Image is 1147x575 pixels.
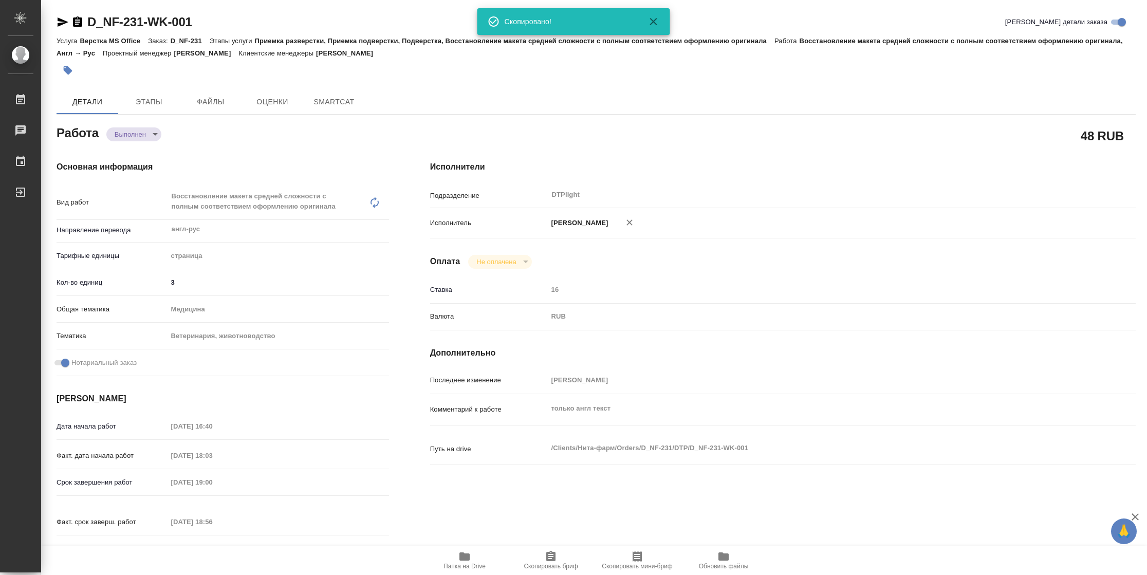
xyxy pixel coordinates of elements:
button: Добавить тэг [57,59,79,82]
button: Удалить исполнителя [618,211,641,234]
button: Закрыть [641,15,666,28]
p: Факт. срок заверш. работ [57,517,168,527]
div: Ветеринария, животноводство [168,327,389,345]
p: Тематика [57,331,168,341]
p: [PERSON_NAME] [174,49,238,57]
textarea: /Clients/Нита-фарм/Orders/D_NF-231/DTP/D_NF-231-WK-001 [548,439,1077,457]
p: Кол-во единиц [57,277,168,288]
div: Медицина [168,301,389,318]
p: Вид работ [57,197,168,208]
span: SmartCat [309,96,359,108]
p: Клиентские менеджеры [238,49,316,57]
button: Выполнен [112,130,149,139]
p: Факт. дата начала работ [57,451,168,461]
h4: Дополнительно [430,347,1136,359]
button: Скопировать ссылку [71,16,84,28]
p: Комментарий к работе [430,404,548,415]
span: Скопировать мини-бриф [602,563,672,570]
button: Папка на Drive [421,546,508,575]
div: Выполнен [468,255,531,269]
span: [PERSON_NAME] детали заказа [1005,17,1107,27]
div: Скопировано! [505,16,633,27]
h4: Основная информация [57,161,389,173]
button: Обновить файлы [680,546,767,575]
p: Проектный менеджер [103,49,174,57]
span: Файлы [186,96,235,108]
h4: [PERSON_NAME] [57,393,389,405]
div: RUB [548,308,1077,325]
h4: Исполнители [430,161,1136,173]
span: Папка на Drive [443,563,486,570]
p: Приемка разверстки, Приемка подверстки, Подверстка, Восстановление макета средней сложности с пол... [255,37,774,45]
button: Скопировать мини-бриф [594,546,680,575]
input: Пустое поле [168,475,257,490]
p: Тарифные единицы [57,251,168,261]
p: Валюта [430,311,548,322]
span: Нотариальный заказ [71,358,137,368]
p: Последнее изменение [430,375,548,385]
p: Исполнитель [430,218,548,228]
p: [PERSON_NAME] [316,49,381,57]
button: Не оплачена [473,257,519,266]
p: Услуга [57,37,80,45]
p: Подразделение [430,191,548,201]
p: Работа [774,37,800,45]
p: Путь на drive [430,444,548,454]
span: Этапы [124,96,174,108]
span: Скопировать бриф [524,563,578,570]
input: Пустое поле [168,514,257,529]
input: Пустое поле [168,448,257,463]
p: D_NF-231 [171,37,210,45]
p: Срок завершения услуги [57,544,168,554]
p: Общая тематика [57,304,168,314]
button: 🙏 [1111,518,1137,544]
input: ✎ Введи что-нибудь [168,275,389,290]
span: Детали [63,96,112,108]
a: D_NF-231-WK-001 [87,15,192,29]
input: Пустое поле [548,282,1077,297]
p: Срок завершения работ [57,477,168,488]
div: страница [168,247,389,265]
input: Пустое поле [168,419,257,434]
p: Верстка MS Office [80,37,148,45]
h2: 48 RUB [1081,127,1124,144]
p: Этапы услуги [210,37,255,45]
textarea: только англ текст [548,400,1077,417]
p: Дата начала работ [57,421,168,432]
p: Заказ: [148,37,170,45]
span: 🙏 [1115,521,1133,542]
span: Обновить файлы [699,563,749,570]
input: Пустое поле [548,373,1077,387]
button: Скопировать ссылку для ЯМессенджера [57,16,69,28]
span: Оценки [248,96,297,108]
input: ✎ Введи что-нибудь [168,541,257,556]
p: [PERSON_NAME] [548,218,608,228]
h4: Оплата [430,255,460,268]
div: Выполнен [106,127,161,141]
button: Скопировать бриф [508,546,594,575]
h2: Работа [57,123,99,141]
p: Направление перевода [57,225,168,235]
p: Ставка [430,285,548,295]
